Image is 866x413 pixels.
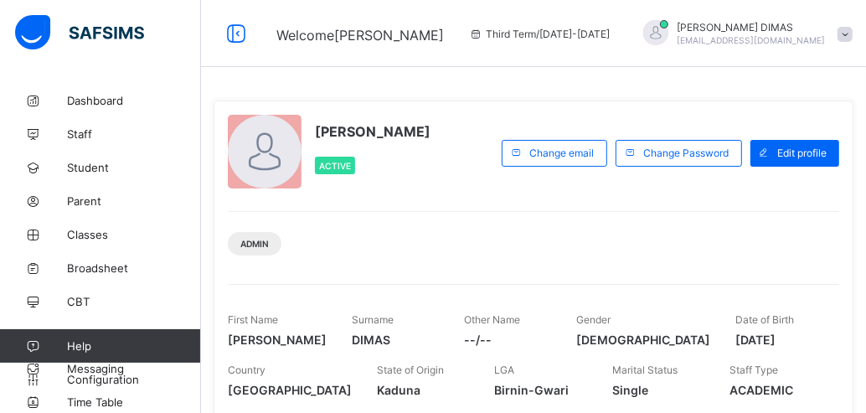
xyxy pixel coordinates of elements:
span: [EMAIL_ADDRESS][DOMAIN_NAME] [677,35,825,45]
span: Parent [67,194,201,208]
div: WILSONDIMAS [626,20,861,48]
span: Other Name [464,313,520,326]
span: Date of Birth [735,313,794,326]
span: Dashboard [67,94,201,107]
span: Help [67,339,200,353]
span: Country [228,364,265,376]
span: Birnin-Gwari [495,383,588,397]
img: safsims [15,15,144,50]
span: Staff [67,127,201,141]
span: Classes [67,228,201,241]
span: First Name [228,313,278,326]
span: Lesson Plan [67,328,201,342]
span: LGA [495,364,515,376]
span: Admin [240,239,269,249]
span: [PERSON_NAME] [315,123,430,140]
span: ACADEMIC [730,383,823,397]
span: Kaduna [377,383,470,397]
span: Time Table [67,395,201,409]
span: [GEOGRAPHIC_DATA] [228,383,352,397]
span: [PERSON_NAME] DIMAS [677,21,825,34]
span: --/-- [464,333,551,347]
span: Welcome [PERSON_NAME] [276,27,444,44]
span: State of Origin [377,364,444,376]
span: [DATE] [735,333,822,347]
span: [DEMOGRAPHIC_DATA] [576,333,710,347]
span: Broadsheet [67,261,201,275]
span: Change Password [643,147,729,159]
span: Surname [352,313,394,326]
span: DIMAS [352,333,439,347]
span: Configuration [67,373,200,386]
span: Single [612,383,705,397]
span: CBT [67,295,201,308]
button: Open asap [807,354,858,405]
span: Staff Type [730,364,779,376]
span: Student [67,161,201,174]
span: Active [319,161,351,171]
span: Gender [576,313,611,326]
span: session/term information [469,28,610,40]
span: Edit profile [777,147,827,159]
span: Change email [529,147,594,159]
span: [PERSON_NAME] [228,333,327,347]
span: Marital Status [612,364,678,376]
